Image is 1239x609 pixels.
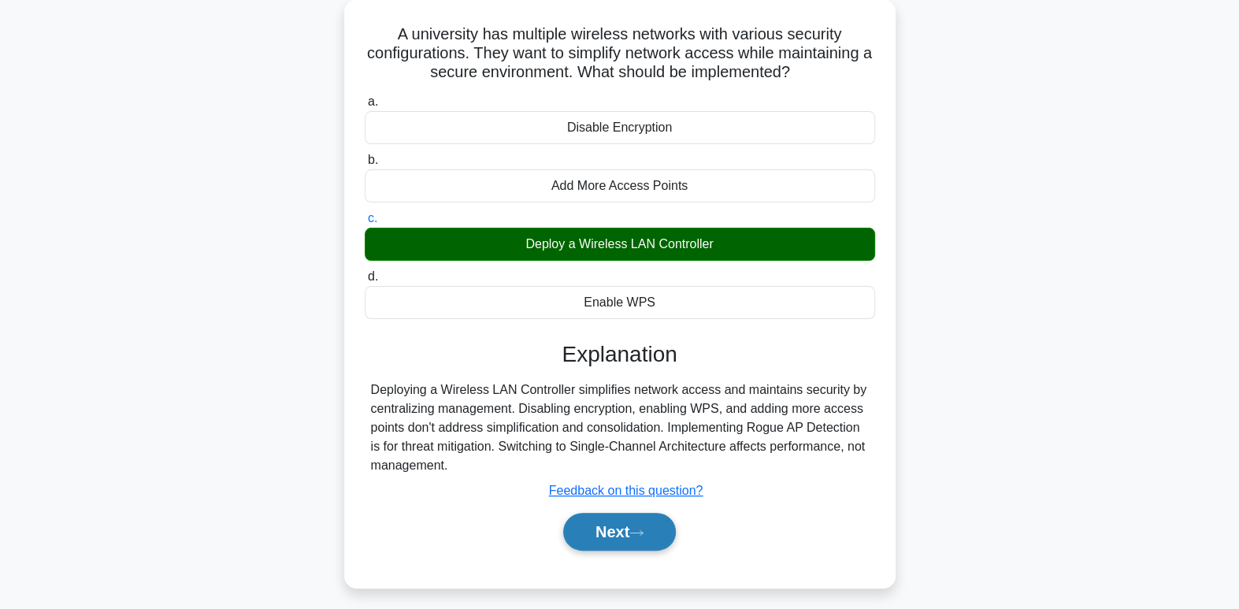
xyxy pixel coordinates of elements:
[374,341,866,368] h3: Explanation
[371,381,869,475] div: Deploying a Wireless LAN Controller simplifies network access and maintains security by centraliz...
[365,111,875,144] div: Disable Encryption
[365,228,875,261] div: Deploy a Wireless LAN Controller
[365,169,875,202] div: Add More Access Points
[563,513,676,551] button: Next
[368,95,378,108] span: a.
[368,211,377,225] span: c.
[363,24,877,83] h5: A university has multiple wireless networks with various security configurations. They want to si...
[368,269,378,283] span: d.
[549,484,703,497] a: Feedback on this question?
[365,286,875,319] div: Enable WPS
[368,153,378,166] span: b.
